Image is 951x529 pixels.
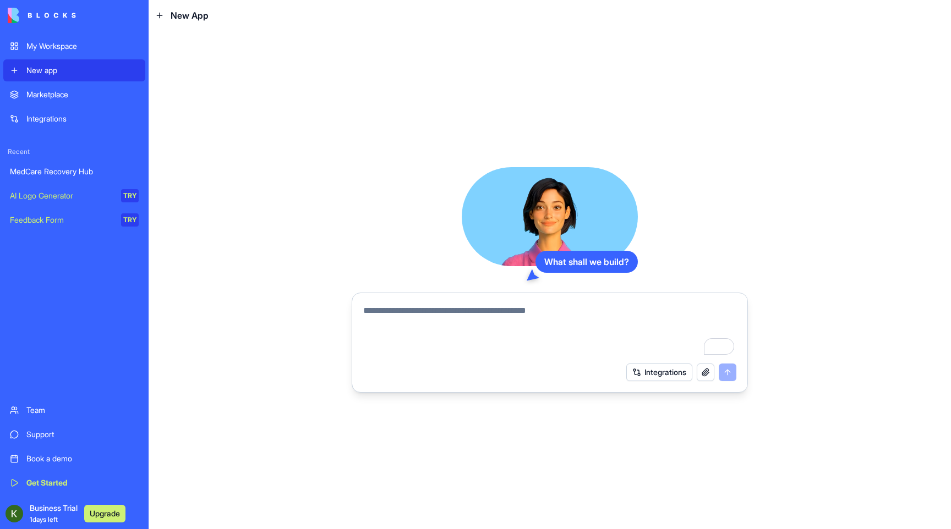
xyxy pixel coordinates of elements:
textarea: To enrich screen reader interactions, please activate Accessibility in Grammarly extension settings [363,304,736,357]
div: Team [26,405,139,416]
span: New App [171,9,209,22]
div: Support [26,429,139,440]
div: New app [26,65,139,76]
div: MedCare Recovery Hub [10,166,139,177]
a: My Workspace [3,35,145,57]
img: logo [8,8,76,23]
div: What shall we build? [535,251,638,273]
div: AI Logo Generator [10,190,113,201]
div: Book a demo [26,453,139,464]
a: Get Started [3,472,145,494]
a: Support [3,423,145,445]
div: My Workspace [26,41,139,52]
span: Recent [3,147,145,156]
span: 1 days left [30,515,58,524]
div: Get Started [26,477,139,488]
a: MedCare Recovery Hub [3,161,145,183]
div: Marketplace [26,89,139,100]
span: Business Trial [30,503,78,525]
div: Feedback Form [10,214,113,225]
div: Integrations [26,113,139,124]
img: ACg8ocLTaqTbUVtQjD_wbI9fk-FMXLqnC9l4edoXt9Bn992SyxUI1g=s96-c [6,505,23,522]
a: Marketplace [3,84,145,106]
a: AI Logo GeneratorTRY [3,185,145,207]
button: Upgrade [84,505,125,522]
button: Integrations [626,363,692,381]
div: TRY [121,213,139,227]
a: Feedback FormTRY [3,209,145,231]
a: Integrations [3,108,145,130]
a: Book a demo [3,448,145,470]
a: New app [3,59,145,81]
div: TRY [121,189,139,202]
a: Team [3,399,145,421]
